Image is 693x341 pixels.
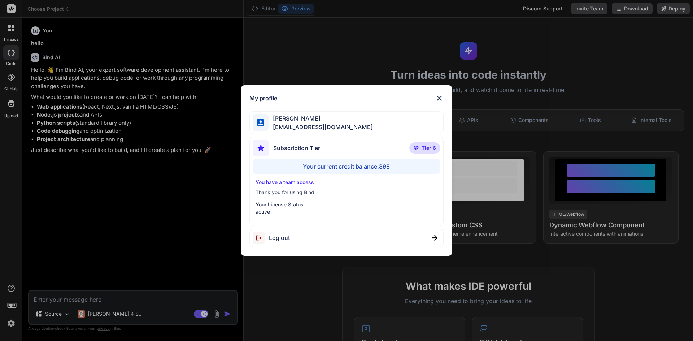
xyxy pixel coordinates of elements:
span: Log out [269,233,290,242]
span: Tier 6 [422,144,436,152]
img: subscription [253,140,269,156]
div: Your current credit balance: 398 [253,159,441,174]
img: premium [414,146,419,150]
span: [PERSON_NAME] [269,114,373,123]
h1: My profile [249,94,277,102]
span: [EMAIL_ADDRESS][DOMAIN_NAME] [269,123,373,131]
img: logout [253,232,269,244]
p: active [256,208,438,215]
img: profile [257,119,264,126]
img: close [435,94,444,102]
p: Thank you for using Bind! [256,189,438,196]
p: You have a team access [256,179,438,186]
img: close [432,235,437,241]
p: Your License Status [256,201,438,208]
span: Subscription Tier [273,144,320,152]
